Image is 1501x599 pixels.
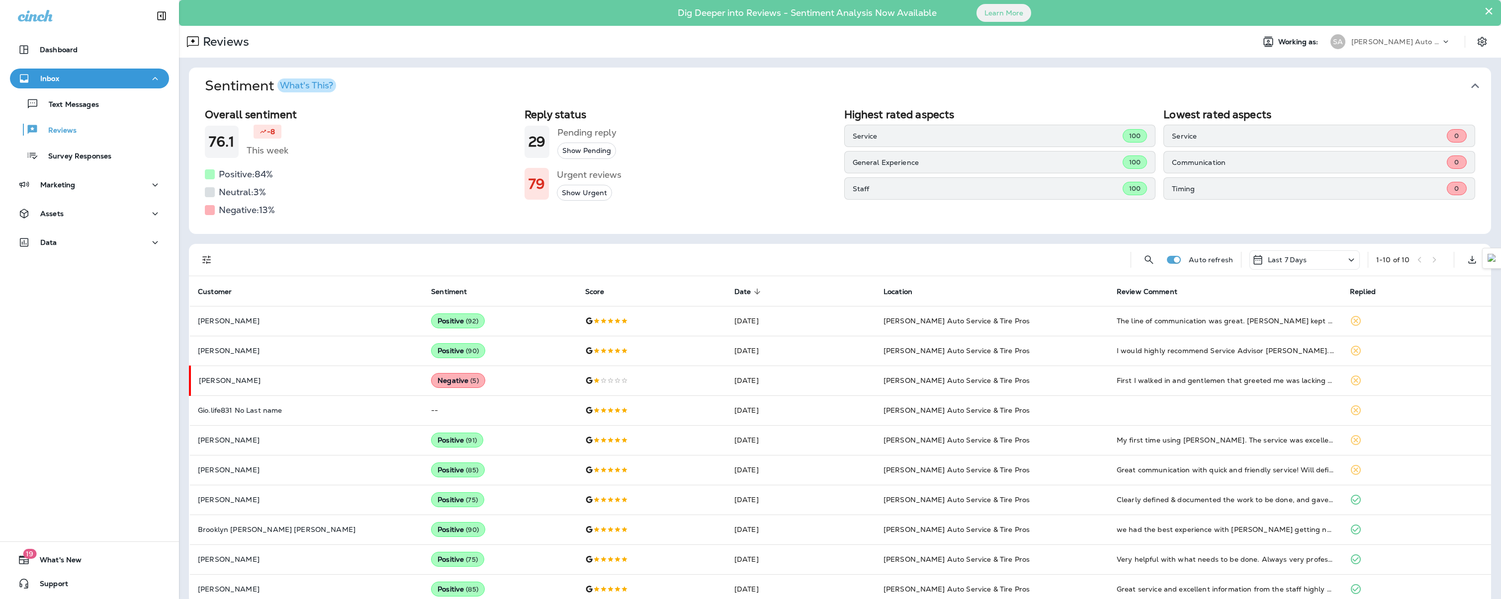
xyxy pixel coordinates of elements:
[466,466,478,474] span: ( 85 )
[277,78,336,92] button: What's This?
[649,11,966,14] p: Dig Deeper into Reviews - Sentiment Analysis Now Available
[853,132,1123,140] p: Service
[431,343,485,358] div: Positive
[883,376,1030,385] span: [PERSON_NAME] Auto Service & Tire Pros
[883,585,1030,594] span: [PERSON_NAME] Auto Service & Tire Pros
[197,68,1499,104] button: SentimentWhat's This?
[883,525,1030,534] span: [PERSON_NAME] Auto Service & Tire Pros
[1350,288,1376,296] span: Replied
[198,496,415,504] p: [PERSON_NAME]
[1117,524,1334,534] div: we had the best experience with adrian getting new tires for my car!! 10/10 recommend and we will...
[431,373,485,388] div: Negative
[1462,250,1482,270] button: Export as CSV
[40,46,78,54] p: Dashboard
[1117,495,1334,505] div: Clearly defined & documented the work to be done, and gave me confidence my truck is in serviceab...
[1129,132,1141,140] span: 100
[40,75,59,82] p: Inbox
[1351,38,1441,46] p: [PERSON_NAME] Auto Service & Tire Pros
[40,181,75,189] p: Marketing
[466,585,478,594] span: ( 85 )
[1376,256,1410,264] div: 1 - 10 of 10
[1117,287,1190,296] span: Review Comment
[1330,34,1345,49] div: SA
[1117,316,1334,326] div: The line of communication was great. Rick kept me informed of the results of my motorhome engine ...
[557,143,616,159] button: Show Pending
[1454,184,1459,193] span: 0
[883,465,1030,474] span: [PERSON_NAME] Auto Service & Tire Pros
[423,395,577,425] td: --
[883,288,912,296] span: Location
[883,316,1030,325] span: [PERSON_NAME] Auto Service & Tire Pros
[431,287,480,296] span: Sentiment
[1268,256,1307,264] p: Last 7 Days
[10,93,169,114] button: Text Messages
[431,433,483,448] div: Positive
[525,108,836,121] h2: Reply status
[198,436,415,444] p: [PERSON_NAME]
[883,346,1030,355] span: [PERSON_NAME] Auto Service & Tire Pros
[431,313,485,328] div: Positive
[198,525,415,533] p: Brooklyn [PERSON_NAME] [PERSON_NAME]
[726,306,876,336] td: [DATE]
[466,496,478,504] span: ( 75 )
[1117,584,1334,594] div: Great service and excellent information from the staff highly recommend getting your vehicle repa...
[1117,465,1334,475] div: Great communication with quick and friendly service! Will definitely be coming back for future me...
[189,104,1491,234] div: SentimentWhat's This?
[209,134,235,150] h1: 76.1
[1117,346,1334,356] div: I would highly recommend Service Advisor Adrian Alvarez. He explained the service with photos and...
[1117,288,1177,296] span: Review Comment
[466,317,478,325] span: ( 92 )
[726,455,876,485] td: [DATE]
[883,555,1030,564] span: [PERSON_NAME] Auto Service & Tire Pros
[40,238,57,246] p: Data
[1139,250,1159,270] button: Search Reviews
[198,585,415,593] p: [PERSON_NAME]
[726,395,876,425] td: [DATE]
[431,288,467,296] span: Sentiment
[10,574,169,594] button: Support
[10,550,169,570] button: 19What's New
[1117,554,1334,564] div: Very helpful with what needs to be done. Always very professional
[267,127,275,137] p: -8
[734,288,751,296] span: Date
[585,287,618,296] span: Score
[40,210,64,218] p: Assets
[199,376,415,384] p: [PERSON_NAME]
[466,347,479,355] span: ( 90 )
[466,555,478,564] span: ( 75 )
[1163,108,1475,121] h2: Lowest rated aspects
[39,100,99,110] p: Text Messages
[10,232,169,252] button: Data
[205,77,336,94] h1: Sentiment
[10,40,169,60] button: Dashboard
[10,204,169,224] button: Assets
[198,466,415,474] p: [PERSON_NAME]
[557,125,617,141] h5: Pending reply
[198,317,415,325] p: [PERSON_NAME]
[1473,33,1491,51] button: Settings
[883,436,1030,445] span: [PERSON_NAME] Auto Service & Tire Pros
[726,515,876,544] td: [DATE]
[529,176,545,192] h1: 79
[1350,287,1389,296] span: Replied
[1454,158,1459,166] span: 0
[30,556,82,568] span: What's New
[853,158,1123,166] p: General Experience
[844,108,1156,121] h2: Highest rated aspects
[1278,38,1321,46] span: Working as:
[205,108,517,121] h2: Overall sentiment
[726,366,876,395] td: [DATE]
[198,288,232,296] span: Customer
[1488,254,1497,263] img: Detect Auto
[198,555,415,563] p: [PERSON_NAME]
[734,287,764,296] span: Date
[883,287,925,296] span: Location
[198,347,415,355] p: [PERSON_NAME]
[431,582,485,597] div: Positive
[148,6,176,26] button: Collapse Sidebar
[1117,435,1334,445] div: My first time using Sullivan’s. The service was excellent. Price was fair and they were very comp...
[10,145,169,166] button: Survey Responses
[470,376,478,385] span: ( 5 )
[1129,184,1141,193] span: 100
[198,287,245,296] span: Customer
